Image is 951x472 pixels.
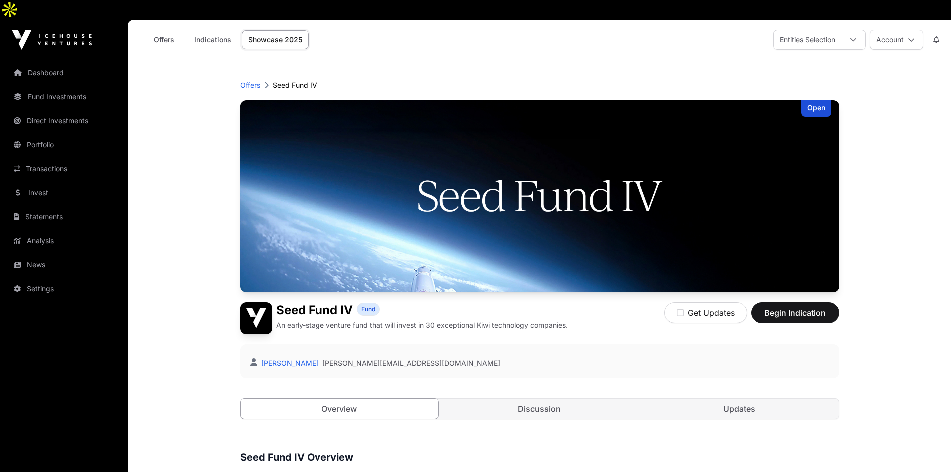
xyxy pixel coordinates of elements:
span: Fund [361,305,375,313]
img: Icehouse Ventures Logo [12,30,92,50]
h3: Seed Fund IV Overview [240,449,839,465]
a: Dashboard [8,62,120,84]
a: Direct Investments [8,110,120,132]
div: Open [801,100,831,117]
a: Showcase 2025 [242,30,309,49]
a: Fund Investments [8,86,120,108]
div: Entities Selection [774,30,841,49]
a: Begin Indication [751,312,839,322]
a: Statements [8,206,120,228]
a: [PERSON_NAME][EMAIL_ADDRESS][DOMAIN_NAME] [322,358,500,368]
a: Invest [8,182,120,204]
a: Offers [240,80,260,90]
button: Account [870,30,923,50]
nav: Tabs [241,399,839,419]
a: Portfolio [8,134,120,156]
iframe: Chat Widget [901,424,951,472]
p: Seed Fund IV [273,80,317,90]
img: Seed Fund IV [240,100,839,292]
a: Analysis [8,230,120,252]
a: Transactions [8,158,120,180]
a: Settings [8,278,120,300]
a: [PERSON_NAME] [259,359,318,367]
a: Updates [640,399,839,419]
a: Overview [240,398,439,419]
button: Get Updates [664,302,747,323]
button: Begin Indication [751,302,839,323]
h1: Seed Fund IV [276,302,353,318]
a: Discussion [440,399,638,419]
a: Indications [188,30,238,49]
span: Begin Indication [764,307,827,319]
a: Offers [144,30,184,49]
p: An early-stage venture fund that will invest in 30 exceptional Kiwi technology companies. [276,320,568,330]
img: Seed Fund IV [240,302,272,334]
a: News [8,254,120,276]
